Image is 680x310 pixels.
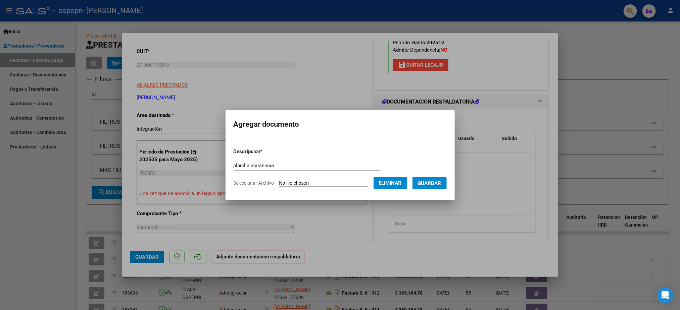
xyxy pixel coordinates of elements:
h2: Agregar documento [234,118,447,131]
span: Guardar [418,180,441,186]
button: Guardar [412,177,447,189]
p: Descripcion [234,148,298,156]
span: Seleccionar Archivo [234,180,274,186]
button: Eliminar [374,177,407,189]
div: Open Intercom Messenger [657,287,673,303]
span: Eliminar [379,180,402,186]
